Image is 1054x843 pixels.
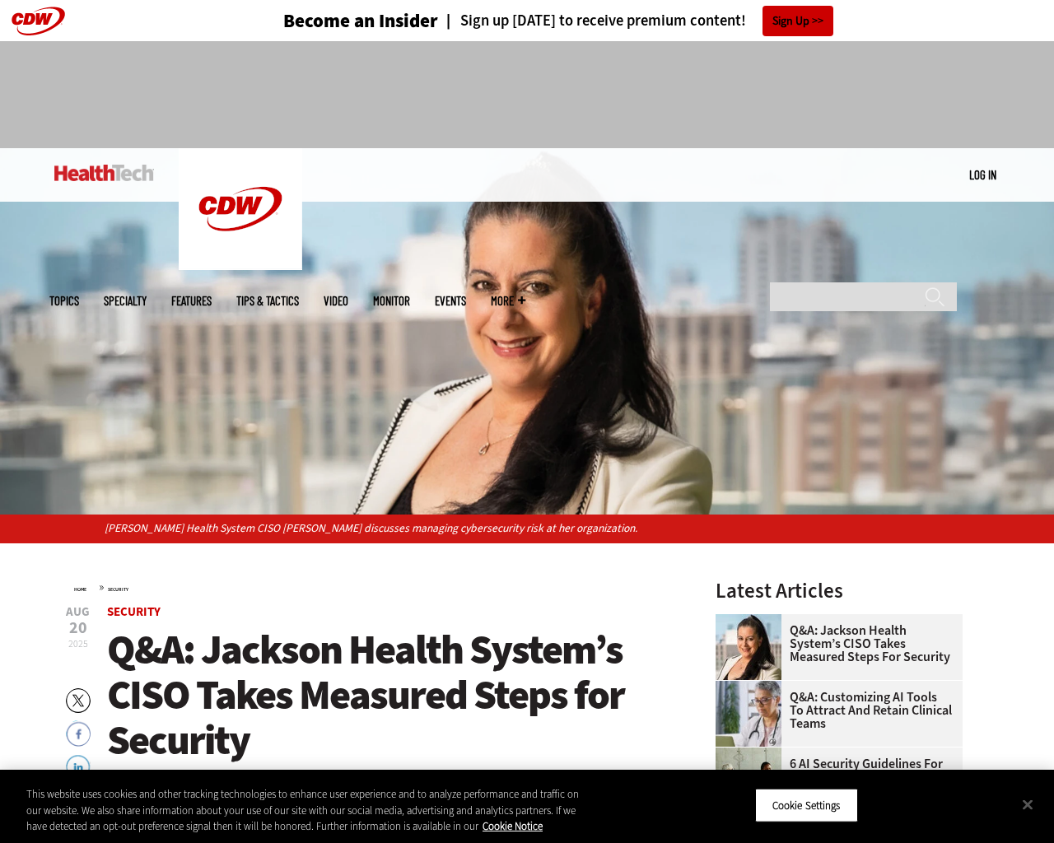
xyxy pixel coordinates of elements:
img: doctor on laptop [716,681,781,747]
iframe: advertisement [227,58,827,132]
a: Security [107,603,161,620]
span: 20 [66,620,90,636]
a: Become an Insider [222,12,438,30]
a: Home [74,586,86,593]
a: 6 AI Security Guidelines for Healthcare Organizations [716,757,953,784]
img: Connie Barrera [716,614,781,680]
a: Log in [969,167,996,182]
span: Aug [66,606,90,618]
a: Sign up [DATE] to receive premium content! [438,13,746,29]
a: Events [435,295,466,307]
a: Tips & Tactics [236,295,299,307]
a: Features [171,295,212,307]
div: » [74,580,672,594]
span: Q&A: Jackson Health System’s CISO Takes Measured Steps for Security [107,622,624,767]
a: More information about your privacy [483,819,543,833]
span: Specialty [104,295,147,307]
a: Sign Up [763,6,833,36]
p: [PERSON_NAME] Health System CISO [PERSON_NAME] discusses managing cybersecurity risk at her organ... [105,519,950,538]
span: 2025 [68,637,88,650]
h3: Become an Insider [283,12,438,30]
img: Home [179,148,302,270]
a: Security [108,586,128,593]
div: This website uses cookies and other tracking technologies to enhance user experience and to analy... [26,786,580,835]
a: Video [324,295,348,307]
a: Doctors meeting in the office [716,748,790,761]
div: User menu [969,166,996,184]
a: Q&A: Jackson Health System’s CISO Takes Measured Steps for Security [716,624,953,664]
a: Q&A: Customizing AI Tools To Attract and Retain Clinical Teams [716,691,953,730]
img: Doctors meeting in the office [716,748,781,813]
a: MonITor [373,295,410,307]
a: CDW [179,257,302,274]
img: Home [54,165,154,181]
h3: Latest Articles [716,580,963,601]
a: doctor on laptop [716,681,790,694]
span: Topics [49,295,79,307]
a: Connie Barrera [716,614,790,627]
button: Close [1010,786,1046,822]
button: Cookie Settings [755,788,858,822]
span: More [491,295,525,307]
